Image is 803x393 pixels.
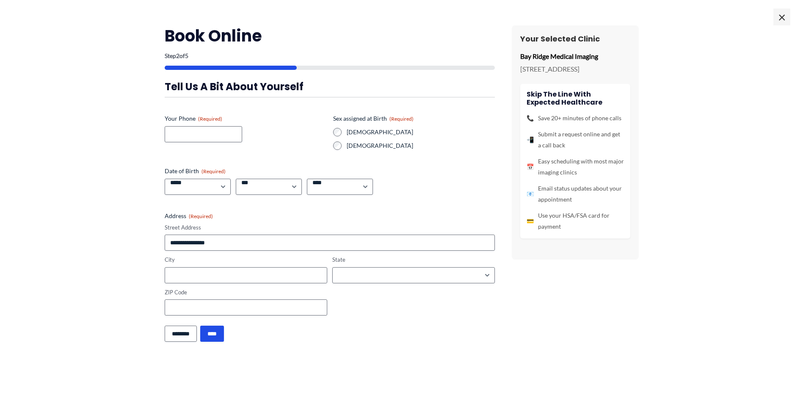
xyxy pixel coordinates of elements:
span: (Required) [389,116,414,122]
span: 2 [176,52,179,59]
label: State [332,256,495,264]
h4: Skip the line with Expected Healthcare [527,90,624,106]
legend: Address [165,212,213,220]
p: Bay Ridge Medical Imaging [520,50,630,63]
span: 📲 [527,134,534,145]
label: [DEMOGRAPHIC_DATA] [347,128,495,136]
h2: Book Online [165,25,495,46]
span: (Required) [198,116,222,122]
label: Street Address [165,224,495,232]
label: ZIP Code [165,288,327,296]
span: × [773,8,790,25]
span: 5 [185,52,188,59]
label: City [165,256,327,264]
h3: Tell us a bit about yourself [165,80,495,93]
p: Step of [165,53,495,59]
span: 📅 [527,161,534,172]
span: (Required) [201,168,226,174]
p: [STREET_ADDRESS] [520,63,630,75]
label: Your Phone [165,114,326,123]
legend: Sex assigned at Birth [333,114,414,123]
li: Use your HSA/FSA card for payment [527,210,624,232]
label: [DEMOGRAPHIC_DATA] [347,141,495,150]
li: Save 20+ minutes of phone calls [527,113,624,124]
legend: Date of Birth [165,167,226,175]
li: Easy scheduling with most major imaging clinics [527,156,624,178]
span: (Required) [189,213,213,219]
h3: Your Selected Clinic [520,34,630,44]
li: Email status updates about your appointment [527,183,624,205]
span: 💳 [527,216,534,227]
span: 📞 [527,113,534,124]
li: Submit a request online and get a call back [527,129,624,151]
span: 📧 [527,188,534,199]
